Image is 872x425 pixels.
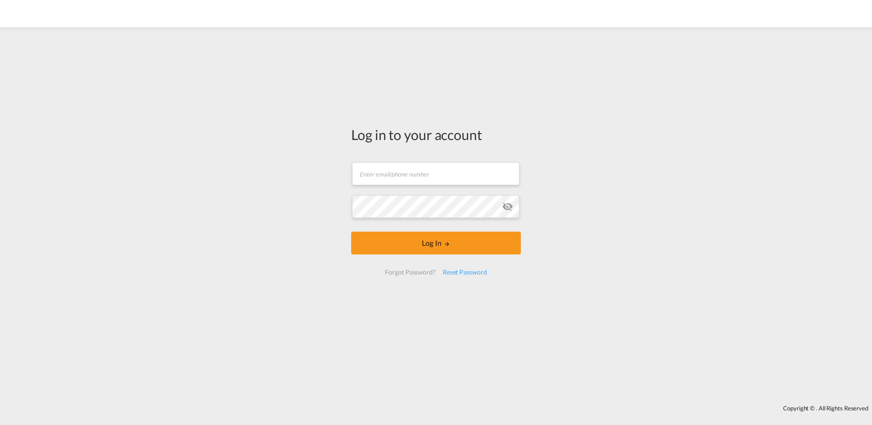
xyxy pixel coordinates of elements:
div: Log in to your account [351,125,521,144]
button: LOGIN [351,232,521,254]
div: Reset Password [439,264,491,280]
input: Enter email/phone number [352,162,519,185]
div: Forgot Password? [381,264,439,280]
md-icon: icon-eye-off [502,201,513,212]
